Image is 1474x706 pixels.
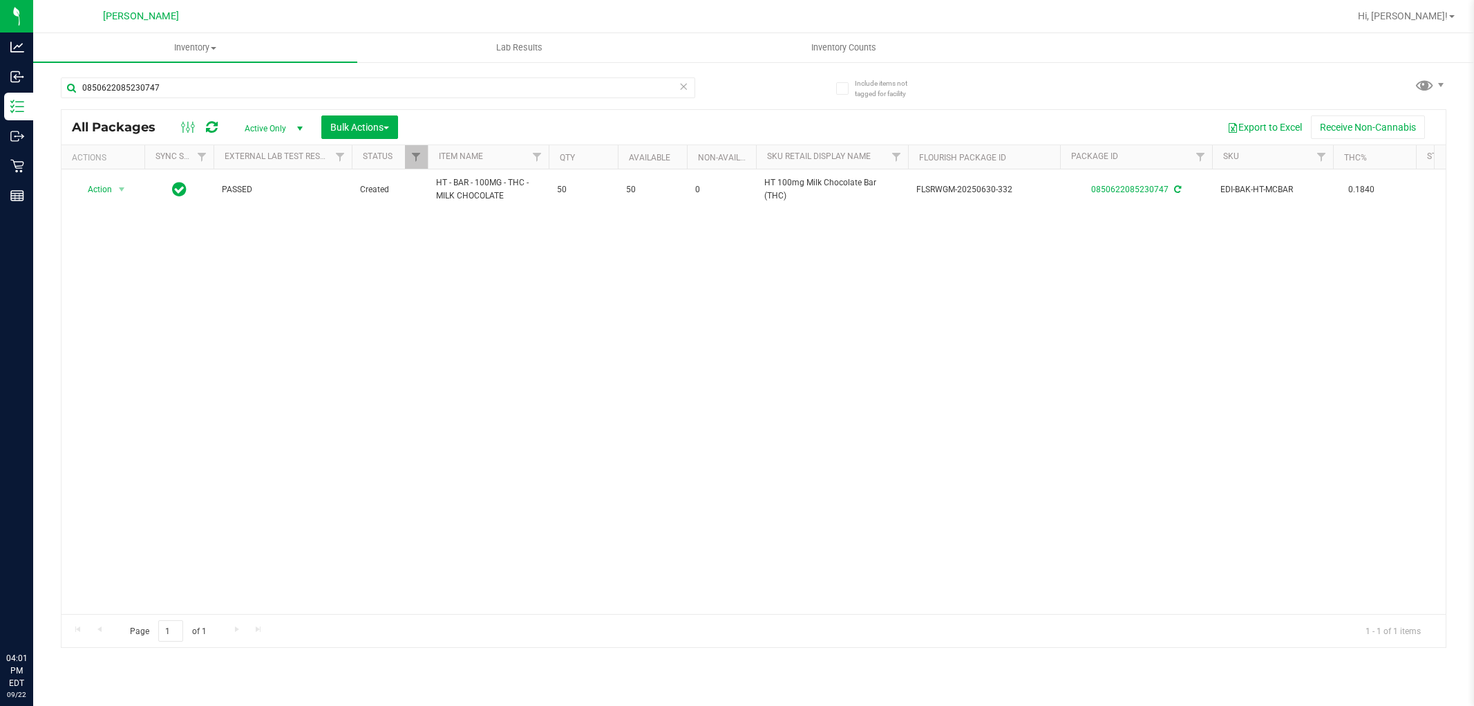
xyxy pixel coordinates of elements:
span: Page of 1 [118,620,218,642]
a: Package ID [1071,151,1118,161]
a: Flourish Package ID [919,153,1006,162]
a: THC% [1344,153,1367,162]
a: SKU [1223,151,1239,161]
a: Sync Status [155,151,209,161]
inline-svg: Inventory [10,100,24,113]
span: Sync from Compliance System [1172,185,1181,194]
iframe: Resource center [14,595,55,637]
a: Inventory Counts [681,33,1005,62]
span: Inventory [33,41,357,54]
span: EDI-BAK-HT-MCBAR [1220,183,1325,196]
span: select [113,180,131,199]
span: Hi, [PERSON_NAME]! [1358,10,1448,21]
input: Search Package ID, Item Name, SKU, Lot or Part Number... [61,77,695,98]
a: Filter [526,145,549,169]
a: Strain [1427,151,1455,161]
a: Qty [560,153,575,162]
iframe: Resource center unread badge [41,593,57,610]
button: Bulk Actions [321,115,398,139]
span: In Sync [172,180,187,199]
span: All Packages [72,120,169,135]
span: 0.1840 [1341,180,1381,200]
a: External Lab Test Result [225,151,333,161]
span: Bulk Actions [330,122,389,133]
button: Receive Non-Cannabis [1311,115,1425,139]
span: HT - BAR - 100MG - THC - MILK CHOCOLATE [436,176,540,203]
span: Created [360,183,419,196]
a: Inventory [33,33,357,62]
a: Status [363,151,393,161]
span: [PERSON_NAME] [103,10,179,22]
span: Include items not tagged for facility [855,78,924,99]
span: FLSRWGM-20250630-332 [916,183,1052,196]
span: 1 - 1 of 1 items [1354,620,1432,641]
span: Lab Results [478,41,561,54]
a: Item Name [439,151,483,161]
a: Filter [885,145,908,169]
a: Lab Results [357,33,681,62]
p: 04:01 PM EDT [6,652,27,689]
a: Filter [329,145,352,169]
span: PASSED [222,183,343,196]
span: Inventory Counts [793,41,895,54]
inline-svg: Outbound [10,129,24,143]
span: 50 [626,183,679,196]
div: Actions [72,153,139,162]
a: Filter [191,145,214,169]
a: 0850622085230747 [1091,185,1169,194]
a: Available [629,153,670,162]
span: 50 [557,183,610,196]
span: HT 100mg Milk Chocolate Bar (THC) [764,176,900,203]
p: 09/22 [6,689,27,700]
inline-svg: Retail [10,159,24,173]
a: Filter [405,145,428,169]
span: 0 [695,183,748,196]
a: Sku Retail Display Name [767,151,871,161]
input: 1 [158,620,183,642]
inline-svg: Reports [10,189,24,203]
span: Clear [679,77,689,95]
inline-svg: Inbound [10,70,24,84]
span: Action [75,180,113,199]
a: Filter [1189,145,1212,169]
button: Export to Excel [1218,115,1311,139]
a: Non-Available [698,153,759,162]
a: Filter [1310,145,1333,169]
inline-svg: Analytics [10,40,24,54]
